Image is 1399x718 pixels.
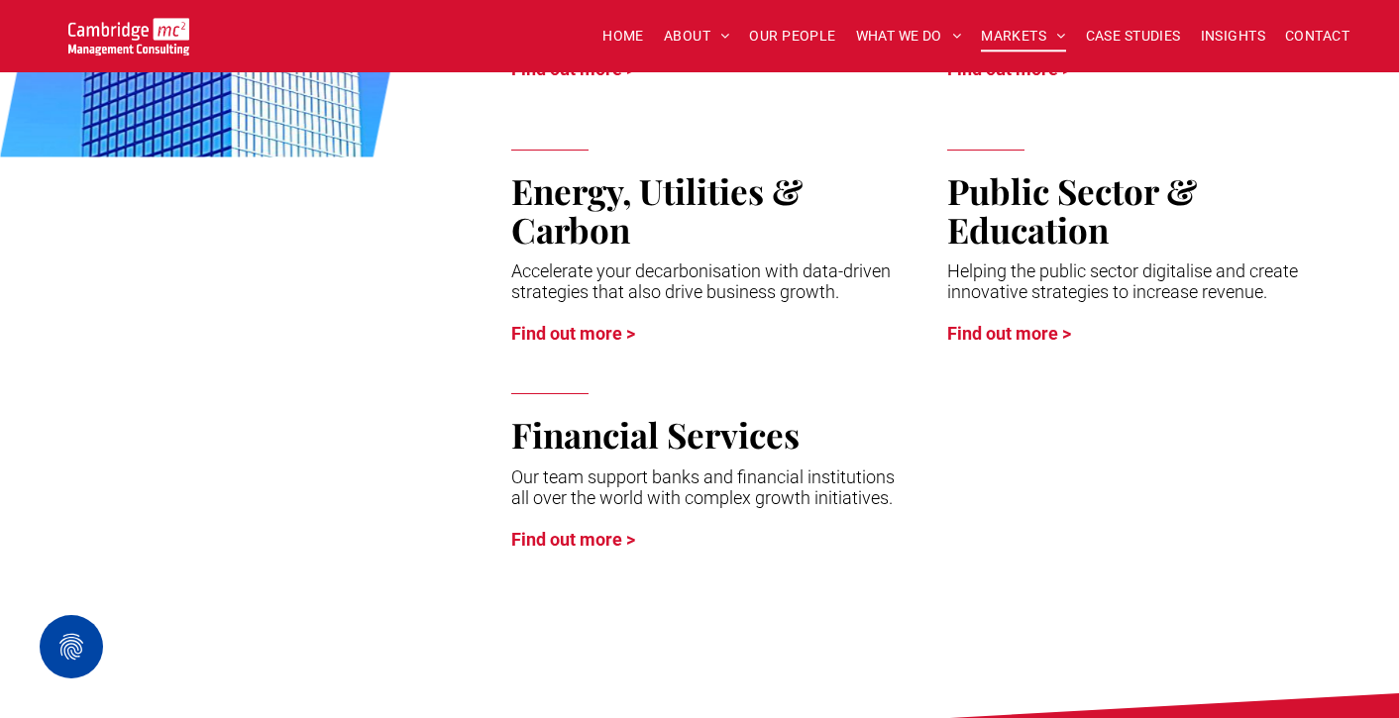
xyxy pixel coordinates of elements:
[511,260,891,302] span: Accelerate your decarbonisation with data-driven strategies that also drive business growth.
[511,466,895,508] span: Our team support banks and financial institutions all over the world with complex growth initiati...
[511,167,803,253] span: Energy, Utilities & Carbon
[947,323,1071,344] a: Find out more >
[68,18,189,55] img: Go to Homepage
[68,21,189,42] a: Your Business Transformed | Cambridge Management Consulting
[654,21,740,51] a: ABOUT
[947,167,1197,253] span: Public Sector & Education
[971,21,1075,51] a: MARKETS
[1275,21,1359,51] a: CONTACT
[1191,21,1275,51] a: INSIGHTS
[739,21,845,51] a: OUR PEOPLE
[947,260,1298,302] span: Helping the public sector digitalise and create innovative strategies to increase revenue.
[511,411,800,458] span: Financial Services
[846,21,972,51] a: WHAT WE DO
[511,323,635,344] a: Find out more >
[592,21,654,51] a: HOME
[511,529,635,550] a: Find out more >
[1076,21,1191,51] a: CASE STUDIES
